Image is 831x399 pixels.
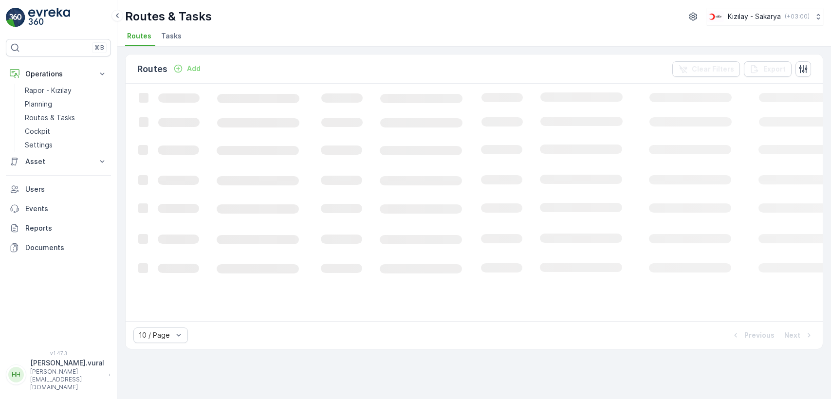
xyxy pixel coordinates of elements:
[692,64,734,74] p: Clear Filters
[28,8,70,27] img: logo_light-DOdMpM7g.png
[30,358,104,368] p: [PERSON_NAME].vural
[6,218,111,238] a: Reports
[785,13,810,20] p: ( +03:00 )
[21,111,111,125] a: Routes & Tasks
[744,61,792,77] button: Export
[94,44,104,52] p: ⌘B
[127,31,151,41] span: Routes
[21,138,111,152] a: Settings
[169,63,204,74] button: Add
[125,9,212,24] p: Routes & Tasks
[21,84,111,97] a: Rapor - Kızılay
[730,329,776,341] button: Previous
[25,184,107,194] p: Users
[672,61,740,77] button: Clear Filters
[6,8,25,27] img: logo
[6,199,111,218] a: Events
[728,12,781,21] p: Kızılay - Sakarya
[187,64,201,73] p: Add
[6,350,111,356] span: v 1.47.3
[25,204,107,214] p: Events
[707,8,823,25] button: Kızılay - Sakarya(+03:00)
[783,329,815,341] button: Next
[6,152,111,171] button: Asset
[25,113,75,123] p: Routes & Tasks
[25,127,50,136] p: Cockpit
[6,238,111,257] a: Documents
[25,99,52,109] p: Planning
[137,62,167,76] p: Routes
[161,31,182,41] span: Tasks
[6,358,111,391] button: HH[PERSON_NAME].vural[PERSON_NAME][EMAIL_ADDRESS][DOMAIN_NAME]
[25,69,92,79] p: Operations
[6,180,111,199] a: Users
[25,157,92,166] p: Asset
[25,86,72,95] p: Rapor - Kızılay
[8,367,24,382] div: HH
[763,64,786,74] p: Export
[25,223,107,233] p: Reports
[21,97,111,111] a: Planning
[707,11,724,22] img: k%C4%B1z%C4%B1lay_DTAvauz.png
[784,330,800,340] p: Next
[21,125,111,138] a: Cockpit
[744,330,775,340] p: Previous
[25,243,107,253] p: Documents
[30,368,104,391] p: [PERSON_NAME][EMAIL_ADDRESS][DOMAIN_NAME]
[25,140,53,150] p: Settings
[6,64,111,84] button: Operations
